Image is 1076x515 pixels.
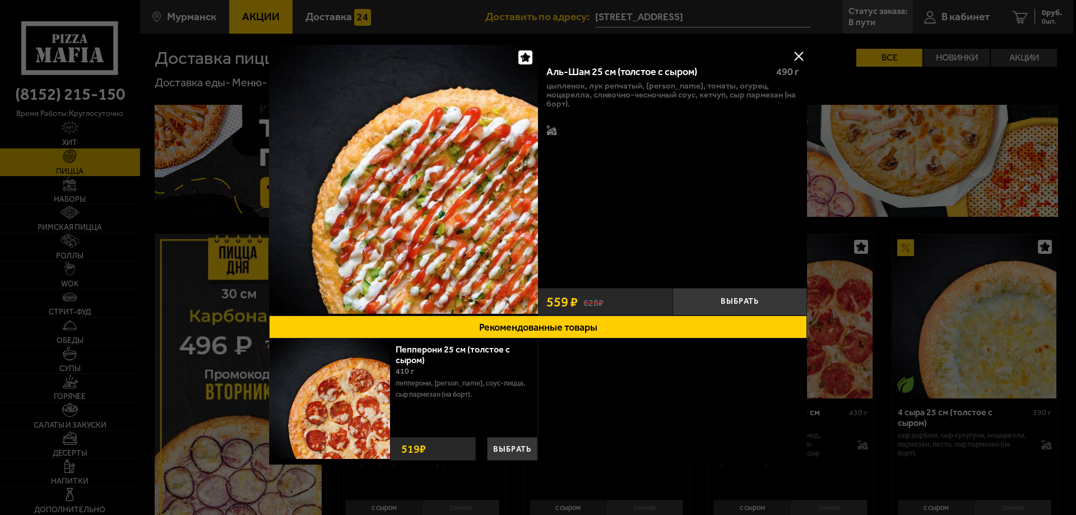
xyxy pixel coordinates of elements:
[269,45,538,314] img: Аль-Шам 25 см (толстое с сыром)
[546,66,767,78] div: Аль-Шам 25 см (толстое с сыром)
[396,378,529,400] p: пепперони, [PERSON_NAME], соус-пицца, сыр пармезан (на борт).
[776,66,799,78] span: 490 г
[487,437,537,461] button: Выбрать
[269,45,538,316] a: Аль-Шам 25 см (толстое с сыром)
[546,295,578,309] span: 559 ₽
[396,366,414,376] span: 410 г
[398,438,429,460] strong: 519 ₽
[546,81,799,108] p: цыпленок, лук репчатый, [PERSON_NAME], томаты, огурец, моцарелла, сливочно-чесночный соус, кетчуп...
[396,344,510,365] a: Пепперони 25 см (толстое с сыром)
[583,296,604,308] s: 628 ₽
[269,316,807,338] button: Рекомендованные товары
[672,288,807,316] button: Выбрать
